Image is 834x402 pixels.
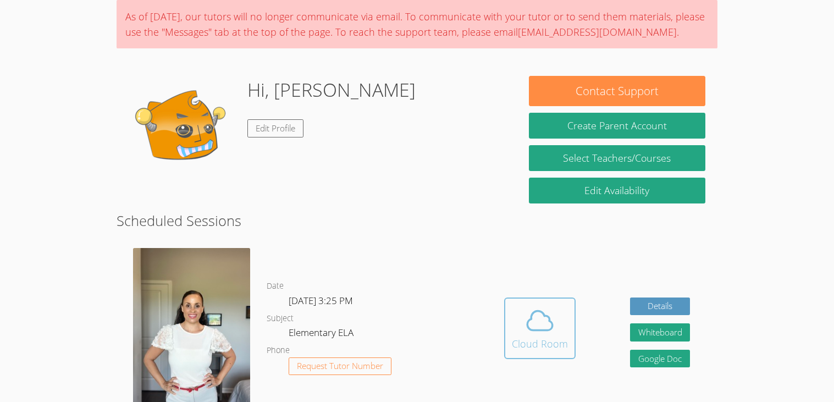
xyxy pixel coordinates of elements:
dt: Date [267,279,284,293]
dd: Elementary ELA [289,325,356,344]
button: Create Parent Account [529,113,705,139]
span: Request Tutor Number [297,362,383,370]
button: Request Tutor Number [289,357,391,376]
div: Cloud Room [512,336,568,351]
a: Edit Availability [529,178,705,203]
a: Details [630,298,691,316]
a: Edit Profile [247,119,303,137]
dt: Phone [267,344,290,357]
h2: Scheduled Sessions [117,210,717,231]
a: Select Teachers/Courses [529,145,705,171]
dt: Subject [267,312,294,326]
button: Cloud Room [504,298,576,359]
h1: Hi, [PERSON_NAME] [247,76,416,104]
a: Google Doc [630,350,691,368]
button: Whiteboard [630,323,691,342]
span: [DATE] 3:25 PM [289,294,353,307]
img: default.png [129,76,239,186]
button: Contact Support [529,76,705,106]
